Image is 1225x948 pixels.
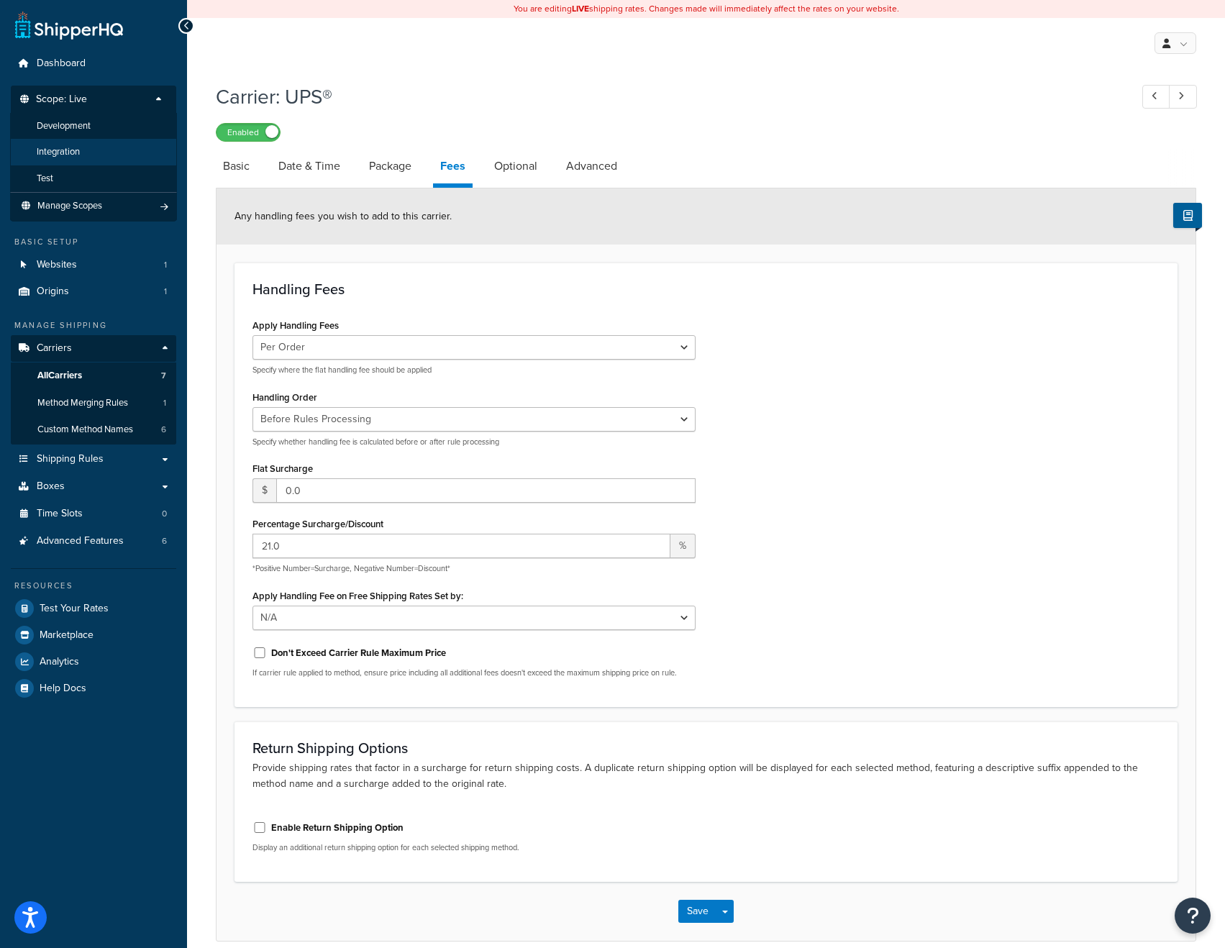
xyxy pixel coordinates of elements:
[161,424,166,436] span: 6
[37,508,83,520] span: Time Slots
[217,124,280,141] label: Enabled
[11,580,176,592] div: Resources
[11,390,176,416] a: Method Merging Rules1
[559,149,624,183] a: Advanced
[10,139,177,165] li: Integration
[252,281,1160,297] h3: Handling Fees
[252,667,696,678] p: If carrier rule applied to method, ensure price including all additional fees doesn't exceed the ...
[11,278,176,305] li: Origins
[252,591,463,601] label: Apply Handling Fee on Free Shipping Rates Set by:
[11,390,176,416] li: Method Merging Rules
[40,629,94,642] span: Marketplace
[37,342,72,355] span: Carriers
[11,501,176,527] li: Time Slots
[11,501,176,527] a: Time Slots0
[11,622,176,648] a: Marketplace
[1175,898,1211,934] button: Open Resource Center
[216,83,1116,111] h1: Carrier: UPS®
[37,370,82,382] span: All Carriers
[11,675,176,701] a: Help Docs
[670,534,696,558] span: %
[162,508,167,520] span: 0
[572,2,589,15] b: LIVE
[11,50,176,77] a: Dashboard
[11,252,176,278] a: Websites1
[11,252,176,278] li: Websites
[37,120,91,132] span: Development
[11,416,176,443] li: Custom Method Names
[11,363,176,389] a: AllCarriers7
[18,200,169,212] a: Manage Scopes
[252,478,276,503] span: $
[164,286,167,298] span: 1
[271,149,347,183] a: Date & Time
[216,149,257,183] a: Basic
[11,335,176,445] li: Carriers
[37,480,65,493] span: Boxes
[36,94,87,106] span: Scope: Live
[11,528,176,555] li: Advanced Features
[37,397,128,409] span: Method Merging Rules
[11,278,176,305] a: Origins1
[1142,85,1170,109] a: Previous Record
[11,473,176,500] a: Boxes
[252,463,313,474] label: Flat Surcharge
[11,416,176,443] a: Custom Method Names6
[252,437,696,447] p: Specify whether handling fee is calculated before or after rule processing
[252,320,339,331] label: Apply Handling Fees
[10,113,177,140] li: Development
[1173,203,1202,228] button: Show Help Docs
[271,821,404,834] label: Enable Return Shipping Option
[164,259,167,271] span: 1
[11,446,176,473] a: Shipping Rules
[271,647,446,660] label: Don't Exceed Carrier Rule Maximum Price
[40,603,109,615] span: Test Your Rates
[161,370,166,382] span: 7
[11,596,176,621] a: Test Your Rates
[11,528,176,555] a: Advanced Features6
[37,424,133,436] span: Custom Method Names
[234,209,452,224] span: Any handling fees you wish to add to this carrier.
[10,165,177,192] li: Test
[11,236,176,248] div: Basic Setup
[37,58,86,70] span: Dashboard
[11,649,176,675] a: Analytics
[11,335,176,362] a: Carriers
[40,683,86,695] span: Help Docs
[37,173,53,185] span: Test
[252,392,317,403] label: Handling Order
[252,365,696,375] p: Specify where the flat handling fee should be applied
[1169,85,1197,109] a: Next Record
[433,149,473,188] a: Fees
[362,149,419,183] a: Package
[37,146,80,158] span: Integration
[163,397,166,409] span: 1
[37,453,104,465] span: Shipping Rules
[40,656,79,668] span: Analytics
[252,563,696,574] p: *Positive Number=Surcharge, Negative Number=Discount*
[37,535,124,547] span: Advanced Features
[252,760,1160,792] p: Provide shipping rates that factor in a surcharge for return shipping costs. A duplicate return s...
[487,149,545,183] a: Optional
[37,286,69,298] span: Origins
[252,842,696,853] p: Display an additional return shipping option for each selected shipping method.
[37,200,102,212] span: Manage Scopes
[252,519,383,529] label: Percentage Surcharge/Discount
[252,740,1160,756] h3: Return Shipping Options
[678,900,717,923] button: Save
[162,535,167,547] span: 6
[11,319,176,332] div: Manage Shipping
[37,259,77,271] span: Websites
